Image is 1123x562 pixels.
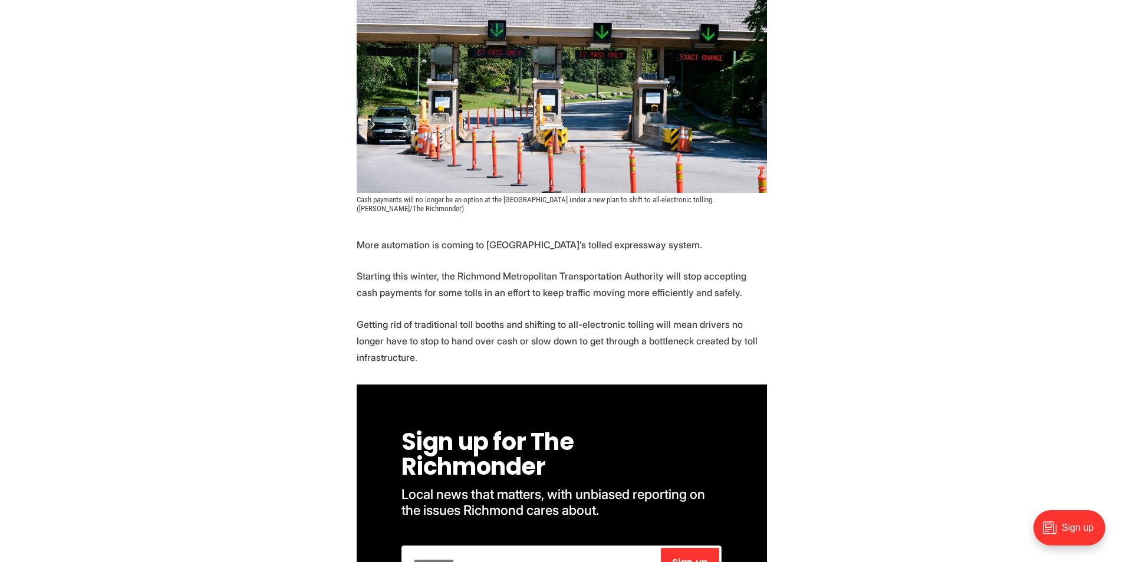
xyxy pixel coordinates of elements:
[357,236,767,253] p: More automation is coming to [GEOGRAPHIC_DATA]’s tolled expressway system.
[401,486,708,518] span: Local news that matters, with unbiased reporting on the issues Richmond cares about.
[401,425,579,483] span: Sign up for The Richmonder
[357,195,716,213] span: Cash payments will no longer be an option at the [GEOGRAPHIC_DATA] under a new plan to shift to a...
[357,268,767,301] p: Starting this winter, the Richmond Metropolitan Transportation Authority will stop accepting cash...
[1023,504,1123,562] iframe: portal-trigger
[357,316,767,366] p: Getting rid of traditional toll booths and shifting to all-electronic tolling will mean drivers n...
